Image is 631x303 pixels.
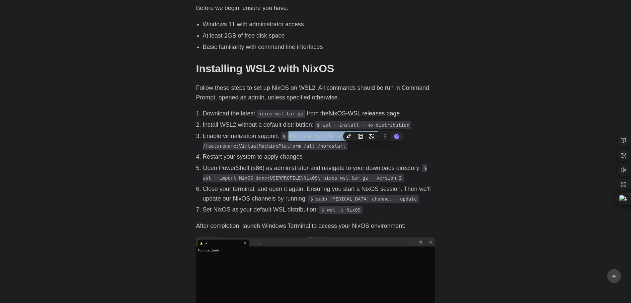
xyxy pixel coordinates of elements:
[203,120,435,130] p: Install WSL2 without a default distribution:
[203,20,435,29] li: Windows 11 with administrator access
[203,132,378,150] code: $ dism.exe /online /enable-feature /featurename:VirtualMachinePlatform /all /norestart
[196,62,435,75] h2: Installing WSL2 with NixOS
[203,131,435,151] p: Enable virtualization support:
[203,109,435,118] p: Download the latest from the
[308,195,419,203] code: $ sudo [MEDICAL_DATA]-channel --update
[257,110,305,118] code: nixos-wsl.tar.gz
[203,42,435,52] li: Basic familiarity with command line interfaces
[196,83,435,102] p: Follow these steps to set up NixOS on WSL2. All commands should be run in Command Prompt, opened ...
[319,206,362,214] code: $ wsl -s NixOS
[329,110,400,117] a: NixOS-WSL releases page
[196,221,435,231] p: After completion, launch Windows Terminal to access your NixOS environment:
[203,205,435,215] p: Set NixOS as your default WSL distribution:
[203,31,435,41] li: At least 2GB of free disk space
[607,269,621,283] a: go to top
[203,152,435,162] p: Restart your system to apply changes
[203,184,435,204] p: Close your terminal, and open it again. Ensuring you start a NixOS session. Then we’ll update our...
[315,121,412,129] code: $ wsl --install --no-distribution
[203,163,435,183] p: Open PowerShell (x86) as administrator and navigate to your downloads directory:
[196,3,435,13] p: Before we begin, ensure you have:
